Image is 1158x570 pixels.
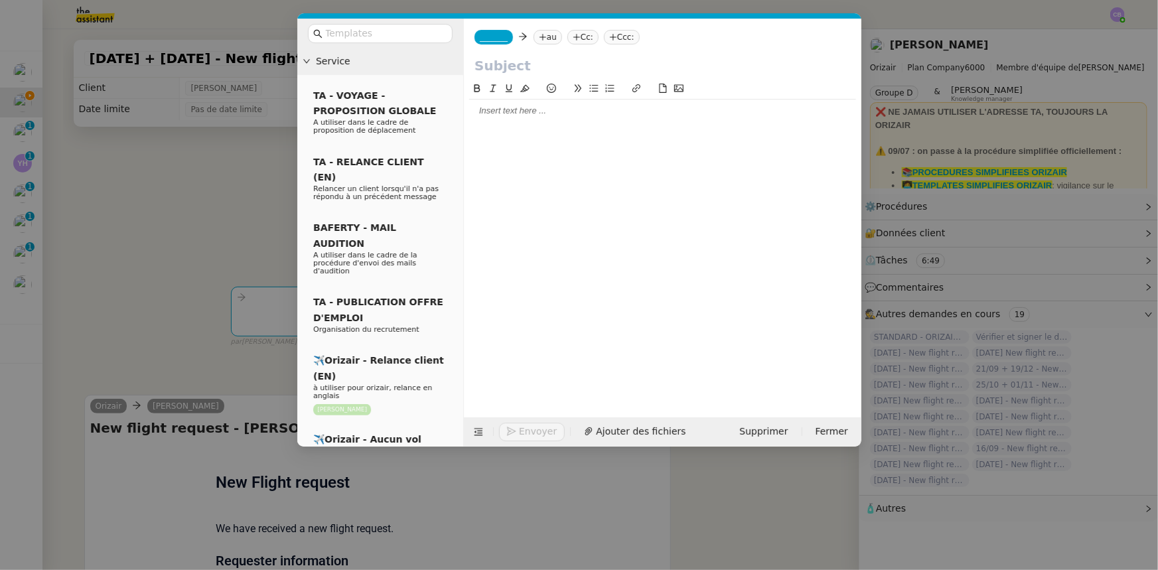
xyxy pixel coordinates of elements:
[313,325,419,334] span: Organisation du recrutement
[313,297,443,322] span: TA - PUBLICATION OFFRE D'EMPLOI
[297,48,463,74] div: Service
[325,26,445,41] input: Templates
[731,423,796,441] button: Supprimer
[313,434,421,460] span: ✈️Orizair - Aucun vol disponible (FR)
[807,423,855,441] button: Fermer
[313,90,436,116] span: TA - VOYAGE - PROPOSITION GLOBALE
[533,30,561,44] nz-tag: au
[815,424,847,439] span: Fermer
[313,355,444,381] span: ✈️Orizair - Relance client (EN)
[567,30,598,44] nz-tag: Cc:
[739,424,788,439] span: Supprimer
[313,222,396,248] span: BAFERTY - MAIL AUDITION
[474,56,851,76] input: Subject
[499,423,565,441] button: Envoyer
[313,251,417,275] span: A utiliser dans le cadre de la procédure d'envoi des mails d'audition
[313,157,424,182] span: TA - RELANCE CLIENT (EN)
[313,184,439,201] span: Relancer un client lorsqu'il n'a pas répondu à un précédent message
[480,33,508,42] span: _______
[596,424,686,439] span: Ajouter des fichiers
[576,423,693,441] button: Ajouter des fichiers
[603,30,639,44] nz-tag: Ccc:
[313,118,415,135] span: A utiliser dans le cadre de proposition de déplacement
[316,54,458,69] span: Service
[313,384,432,400] span: à utiliser pour orizair, relance en anglais
[313,404,371,415] nz-tag: [PERSON_NAME]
